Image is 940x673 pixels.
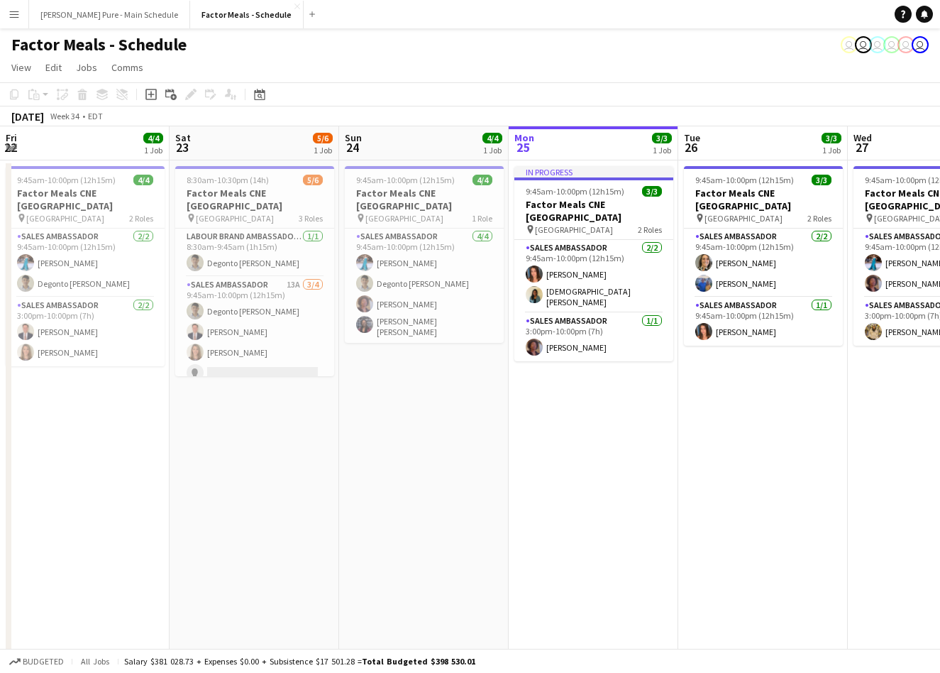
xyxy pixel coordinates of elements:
span: 4/4 [482,133,502,143]
app-job-card: In progress9:45am-10:00pm (12h15m)3/3Factor Meals CNE [GEOGRAPHIC_DATA] [GEOGRAPHIC_DATA]2 RolesS... [514,166,673,361]
span: 3 Roles [299,213,323,224]
span: Budgeted [23,657,64,667]
app-user-avatar: Tifany Scifo [897,36,914,53]
app-job-card: 9:45am-10:00pm (12h15m)3/3Factor Meals CNE [GEOGRAPHIC_DATA] [GEOGRAPHIC_DATA]2 RolesSales Ambass... [684,166,843,346]
span: 4/4 [143,133,163,143]
span: 1 Role [472,213,492,224]
span: [GEOGRAPHIC_DATA] [26,213,104,224]
span: Total Budgeted $398 530.01 [362,656,475,667]
span: 2 Roles [638,224,662,235]
div: 1 Job [483,145,502,155]
a: View [6,58,37,77]
app-card-role: Labour Brand Ambassadors1/18:30am-9:45am (1h15m)Degonto [PERSON_NAME] [175,229,334,277]
div: EDT [88,111,103,121]
span: [GEOGRAPHIC_DATA] [704,213,783,224]
a: Jobs [70,58,103,77]
span: Wed [853,131,872,144]
span: Sat [175,131,191,144]
app-card-role: Sales Ambassador1/19:45am-10:00pm (12h15m)[PERSON_NAME] [684,297,843,346]
app-job-card: 8:30am-10:30pm (14h)5/6Factor Meals CNE [GEOGRAPHIC_DATA] [GEOGRAPHIC_DATA]3 RolesLabour Brand Am... [175,166,334,376]
app-card-role: Sales Ambassador1/13:00pm-10:00pm (7h)[PERSON_NAME] [514,313,673,361]
span: 26 [682,139,700,155]
span: Comms [111,61,143,74]
app-card-role: Sales Ambassador2/23:00pm-10:00pm (7h)[PERSON_NAME][PERSON_NAME] [6,297,165,366]
h3: Factor Meals CNE [GEOGRAPHIC_DATA] [175,187,334,212]
span: [GEOGRAPHIC_DATA] [535,224,613,235]
div: 1 Job [653,145,671,155]
div: [DATE] [11,109,44,124]
span: 27 [851,139,872,155]
div: In progress [514,166,673,177]
h1: Factor Meals - Schedule [11,34,187,55]
app-user-avatar: Tifany Scifo [841,36,858,53]
span: 23 [173,139,191,155]
app-job-card: 9:45am-10:00pm (12h15m)4/4Factor Meals CNE [GEOGRAPHIC_DATA] [GEOGRAPHIC_DATA]2 RolesSales Ambass... [6,166,165,366]
span: 3/3 [642,186,662,197]
span: 3/3 [822,133,841,143]
span: 2 Roles [807,213,831,224]
span: 9:45am-10:00pm (12h15m) [356,175,455,185]
span: 9:45am-10:00pm (12h15m) [695,175,794,185]
span: All jobs [78,656,112,667]
app-user-avatar: Tifany Scifo [883,36,900,53]
span: 4/4 [472,175,492,185]
app-job-card: 9:45am-10:00pm (12h15m)4/4Factor Meals CNE [GEOGRAPHIC_DATA] [GEOGRAPHIC_DATA]1 RoleSales Ambassa... [345,166,504,343]
app-user-avatar: Tifany Scifo [912,36,929,53]
app-card-role: Sales Ambassador13A3/49:45am-10:00pm (12h15m)Degonto [PERSON_NAME][PERSON_NAME][PERSON_NAME] [175,277,334,387]
span: 8:30am-10:30pm (14h) [187,175,269,185]
span: 9:45am-10:00pm (12h15m) [17,175,116,185]
span: 3/3 [652,133,672,143]
a: Edit [40,58,67,77]
app-card-role: Sales Ambassador2/29:45am-10:00pm (12h15m)[PERSON_NAME][PERSON_NAME] [684,229,843,297]
span: Tue [684,131,700,144]
span: [GEOGRAPHIC_DATA] [365,213,443,224]
span: Week 34 [47,111,82,121]
app-card-role: Sales Ambassador2/29:45am-10:00pm (12h15m)[PERSON_NAME]Degonto [PERSON_NAME] [6,229,165,297]
span: Jobs [76,61,97,74]
span: 4/4 [133,175,153,185]
span: Sun [345,131,362,144]
span: 25 [512,139,534,155]
h3: Factor Meals CNE [GEOGRAPHIC_DATA] [345,187,504,212]
h3: Factor Meals CNE [GEOGRAPHIC_DATA] [6,187,165,212]
div: 1 Job [144,145,162,155]
div: Salary $381 028.73 + Expenses $0.00 + Subsistence $17 501.28 = [124,656,475,667]
span: 5/6 [313,133,333,143]
app-user-avatar: Leticia Fayzano [869,36,886,53]
app-card-role: Sales Ambassador2/29:45am-10:00pm (12h15m)[PERSON_NAME][DEMOGRAPHIC_DATA] [PERSON_NAME] [514,240,673,313]
a: Comms [106,58,149,77]
span: 2 Roles [129,213,153,224]
h3: Factor Meals CNE [GEOGRAPHIC_DATA] [684,187,843,212]
span: Edit [45,61,62,74]
button: Budgeted [7,654,66,669]
span: 3/3 [812,175,831,185]
span: 24 [343,139,362,155]
span: 22 [4,139,17,155]
span: Fri [6,131,17,144]
button: Factor Meals - Schedule [190,1,304,28]
span: [GEOGRAPHIC_DATA] [196,213,274,224]
app-user-avatar: Tifany Scifo [855,36,872,53]
h3: Factor Meals CNE [GEOGRAPHIC_DATA] [514,198,673,224]
span: 9:45am-10:00pm (12h15m) [526,186,624,197]
span: View [11,61,31,74]
div: 1 Job [314,145,332,155]
app-card-role: Sales Ambassador4/49:45am-10:00pm (12h15m)[PERSON_NAME]Degonto [PERSON_NAME][PERSON_NAME][PERSON_... [345,229,504,343]
span: 5/6 [303,175,323,185]
div: 1 Job [822,145,841,155]
span: Mon [514,131,534,144]
button: [PERSON_NAME] Pure - Main Schedule [29,1,190,28]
